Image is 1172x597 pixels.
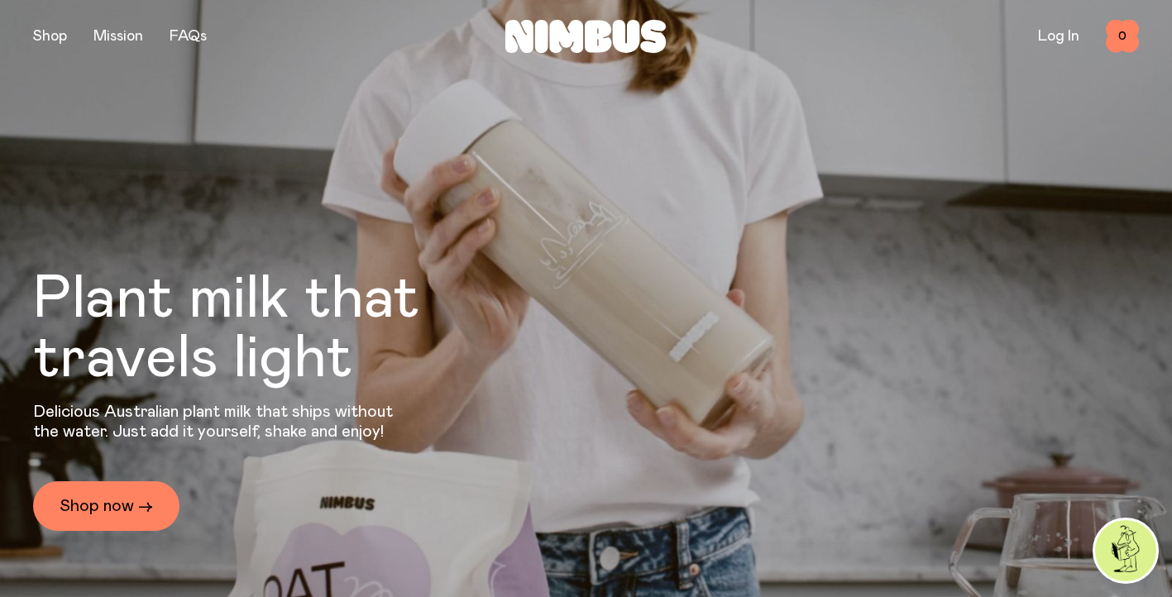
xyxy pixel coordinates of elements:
[1038,29,1079,44] a: Log In
[33,481,179,531] a: Shop now →
[170,29,207,44] a: FAQs
[33,270,509,389] h1: Plant milk that travels light
[1095,520,1156,581] img: agent
[93,29,143,44] a: Mission
[33,402,404,442] p: Delicious Australian plant milk that ships without the water. Just add it yourself, shake and enjoy!
[1106,20,1139,53] button: 0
